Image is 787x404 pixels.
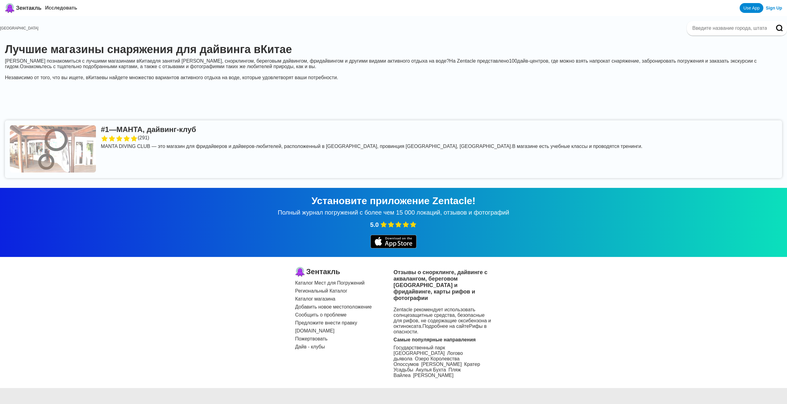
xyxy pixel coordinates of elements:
[393,351,463,361] a: Логово дьявола
[295,280,365,286] ya-tr-span: Каталог Мест для Погружений
[295,328,334,333] ya-tr-span: [DOMAIN_NAME]
[416,367,446,372] a: Акулья Бухта
[295,336,393,342] a: Пожертвовать
[422,324,469,329] ya-tr-span: Подробнее на сайте
[295,336,327,341] ya-tr-span: Пожертвовать
[5,58,757,69] ya-tr-span: дайв-центров, где можно взять напрокат снаряжение, забронировать погружения и заказать экскурсии ...
[20,64,316,69] ya-tr-span: Ознакомьтесь с тщательно подобранными картами, а также с отзывами и фотографиями таких же любител...
[5,58,139,64] ya-tr-span: [PERSON_NAME] познакомиться с лучшими магазинами в
[393,356,460,367] a: Озеро Королевства Опоссумов
[393,362,480,372] a: Кратер Усадьбы
[295,312,393,318] a: Сообщить о проблеме
[295,296,393,302] a: Каталог магазина
[295,344,393,350] a: Дайв - клубы
[5,3,42,13] a: Логотип ZentacleЗентакль
[295,320,393,326] a: Предложите внести правку
[370,221,379,228] span: 5.0
[89,75,102,80] ya-tr-span: Китае
[295,296,335,301] ya-tr-span: Каталог магазина
[393,345,445,356] a: Государственный парк [GEOGRAPHIC_DATA]
[5,43,261,56] ya-tr-span: Лучшие магазины снаряжения для дайвинга в
[16,5,42,11] ya-tr-span: Зентакль
[692,25,767,31] input: Введите название города, штата или страны
[295,267,305,277] img: логотип
[45,5,77,10] a: Исследовать
[306,267,340,276] ya-tr-span: Зентакль
[5,3,15,13] img: Логотип Zentacle
[152,58,449,64] ya-tr-span: для занятий [PERSON_NAME], снорклингом, береговым дайвингом, фридайвингом и другими видами активн...
[509,58,517,64] ya-tr-span: 100
[295,344,325,349] ya-tr-span: Дайв - клубы
[393,337,476,342] ya-tr-span: Самые популярные направления
[102,75,338,80] ya-tr-span: вы найдете множество вариантов активного отдыха на воде, которые удовлетворят ваши потребности.
[417,329,418,334] ya-tr-span: .
[421,362,462,367] a: [PERSON_NAME]
[139,58,152,64] ya-tr-span: Китае
[393,307,491,329] ya-tr-span: Zentacle рекомендует использовать солнцезащитные средства, безопасные для рифов, не содержащие ок...
[311,195,476,206] ya-tr-span: Установите приложение Zentacle!
[295,288,393,294] a: Региональный Каталог
[740,3,763,13] a: Use App
[261,43,292,56] ya-tr-span: Китае
[295,304,393,310] a: Добавить новое местоположение
[370,244,417,249] a: Магазин приложений для iOS
[295,288,347,293] ya-tr-span: Региональный Каталог
[393,324,487,334] a: Рифы в опасности
[295,312,346,317] ya-tr-span: Сообщить о проблеме
[295,320,357,325] ya-tr-span: Предложите внести правку
[278,209,509,216] ya-tr-span: Полный журнал погружений с более чем 15 000 локаций, отзывов и фотографий
[295,328,393,334] a: [DOMAIN_NAME]
[5,75,89,80] ya-tr-span: Независимо от того, что вы ищете, в
[413,373,454,378] a: [PERSON_NAME]
[295,280,393,286] a: Каталог Мест для Погружений
[393,269,488,301] ya-tr-span: Отзывы о снорклинге, дайвинге с аквалангом, береговом [GEOGRAPHIC_DATA] и фридайвинге, карты рифо...
[295,304,372,309] ya-tr-span: Добавить новое местоположение
[449,58,509,64] ya-tr-span: На Zentacle представлено
[370,235,417,248] img: Магазин приложений для iOS
[766,6,782,10] a: Sign Up
[393,367,461,378] a: Пляж Вайлеа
